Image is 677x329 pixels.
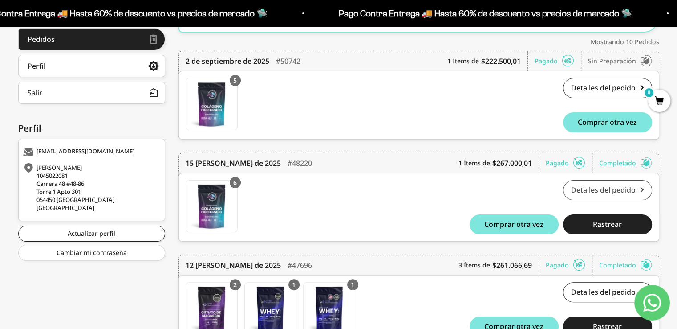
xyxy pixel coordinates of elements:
[230,75,241,86] div: 5
[23,164,158,212] div: [PERSON_NAME] 1045022081 Carrera 48 #48-86 Torre 1 Apto 301 054450 [GEOGRAPHIC_DATA] [GEOGRAPHIC_...
[447,51,528,71] div: 1 Ítems de
[546,153,592,173] div: Pagado
[563,282,652,302] a: Detalles del pedido
[492,158,532,169] b: $267.000,01
[18,55,165,77] a: Perfil
[563,112,652,132] button: Comprar otra vez
[18,28,165,50] a: Pedidos
[484,221,543,228] span: Comprar otra vez
[546,255,592,275] div: Pagado
[458,255,539,275] div: 3 Ítems de
[18,122,165,135] div: Perfil
[18,82,165,104] button: Salir
[648,97,670,107] a: 0
[276,51,300,71] div: #50742
[492,260,532,271] b: $261.066,69
[347,279,358,290] div: 1
[563,214,652,234] button: Rastrear
[230,279,241,290] div: 2
[230,177,241,188] div: 6
[599,153,652,173] div: Completado
[186,158,281,169] time: 15 [PERSON_NAME] de 2025
[599,255,652,275] div: Completado
[288,153,312,173] div: #48220
[481,56,521,66] b: $222.500,01
[470,214,559,234] button: Comprar otra vez
[186,180,238,232] a: Colágeno Hidrolizado
[563,180,652,200] a: Detalles del pedido
[644,87,654,98] mark: 0
[335,6,628,21] p: Pago Contra Entrega 🚚 Hasta 60% de descuento vs precios de mercado 🛸
[23,148,158,157] div: [EMAIL_ADDRESS][DOMAIN_NAME]
[186,78,237,130] img: Translation missing: es.Colágeno Hidrolizado
[28,62,45,70] div: Perfil
[588,51,652,71] div: Sin preparación
[28,36,55,43] div: Pedidos
[178,37,659,46] div: Mostrando 10 Pedidos
[288,255,312,275] div: #47696
[535,51,581,71] div: Pagado
[288,279,300,290] div: 1
[18,245,165,261] a: Cambiar mi contraseña
[18,226,165,242] a: Actualizar perfil
[458,153,539,173] div: 1 Ítems de
[593,221,622,228] span: Rastrear
[186,181,237,232] img: Translation missing: es.Colágeno Hidrolizado
[563,78,652,98] a: Detalles del pedido
[578,119,637,126] span: Comprar otra vez
[186,260,281,271] time: 12 [PERSON_NAME] de 2025
[28,89,42,96] div: Salir
[186,56,269,66] time: 2 de septiembre de 2025
[186,78,238,130] a: Colágeno Hidrolizado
